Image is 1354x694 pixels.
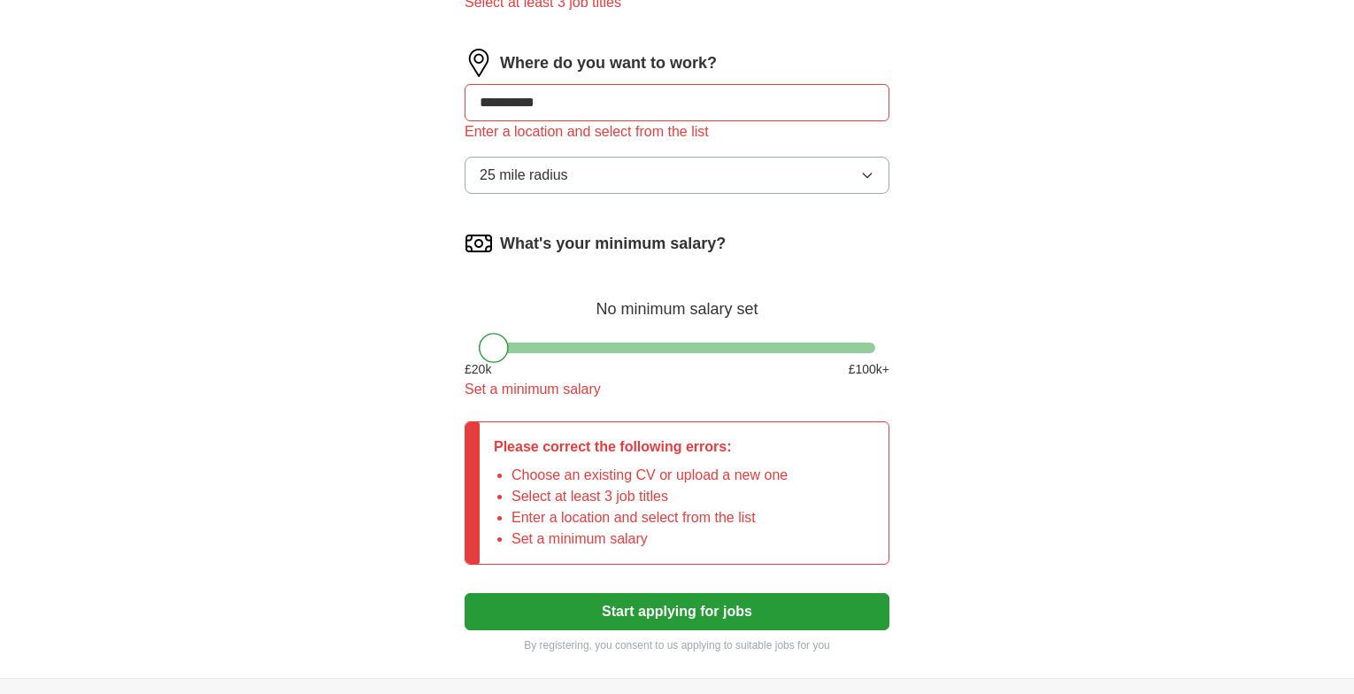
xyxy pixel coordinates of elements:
li: Choose an existing CV or upload a new one [512,465,788,486]
label: What's your minimum salary? [500,232,726,256]
div: No minimum salary set [465,279,889,321]
span: £ 100 k+ [849,360,889,379]
div: Enter a location and select from the list [465,121,889,143]
p: By registering, you consent to us applying to suitable jobs for you [465,637,889,653]
li: Set a minimum salary [512,528,788,550]
span: 25 mile radius [480,165,568,186]
button: Start applying for jobs [465,593,889,630]
img: location.png [465,49,493,77]
li: Select at least 3 job titles [512,486,788,507]
div: Set a minimum salary [465,379,889,400]
span: £ 20 k [465,360,491,379]
p: Please correct the following errors: [494,436,788,458]
button: 25 mile radius [465,157,889,194]
label: Where do you want to work? [500,51,717,75]
img: salary.png [465,229,493,258]
li: Enter a location and select from the list [512,507,788,528]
